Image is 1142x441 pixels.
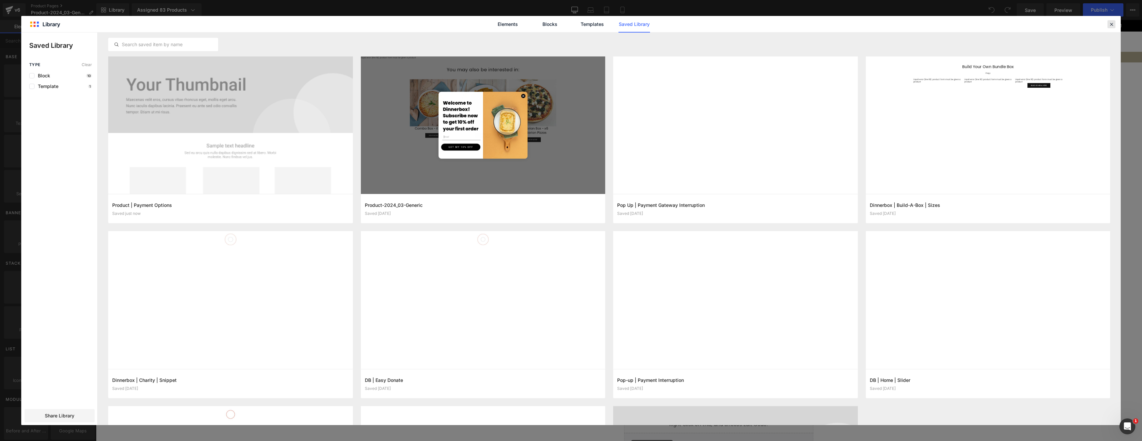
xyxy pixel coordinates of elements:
[528,124,717,159] p: Hawaiian Margherita Pepperoni [PERSON_NAME] Original BBQ chicken
[970,17,982,27] a: Search
[617,211,854,216] div: Saved [DATE]
[112,211,349,216] div: Saved just now
[35,73,50,78] span: Block
[365,202,602,209] h3: Product-2024_03-Generic
[663,344,668,350] img: 😋
[330,257,363,291] img: Everyday Box - Classic Pizzas
[29,62,41,67] span: Type
[88,84,92,88] p: 1
[541,266,704,273] p: Box Details
[870,377,1106,384] h3: DB | Home | Slider
[528,95,694,118] strong: Each Classic Pizza Box contains 1 of the following meals:
[528,357,717,365] p: [PERSON_NAME]
[994,17,1006,27] a: Wishlist
[617,386,854,391] div: Saved [DATE]
[365,211,602,216] div: Saved [DATE]
[657,344,662,350] img: 😊
[870,211,1106,216] div: Saved [DATE]
[541,284,704,291] p: Shipping & Returns
[56,3,131,8] a: [EMAIL_ADDRESS][DOMAIN_NAME]
[1006,17,1019,27] a: 0
[540,344,718,356] span: we are 2 and the box of 20 lasts us a month which is great. It's affordable as well
[407,15,436,28] a: Meal Boxes
[439,257,472,291] img: Everyday Box - Classic Pizzas
[82,62,92,67] span: Clear
[449,15,497,28] a: DinnerDosh Loyalty
[329,62,518,252] img: Everyday Box - Classic Pizzas
[528,62,667,79] a: Everyday Box - Classic Pizzas
[528,328,717,335] h1: Dinnerbox ReviewS
[669,344,674,350] img: 😋
[576,16,608,33] a: Templates
[1133,418,1138,424] span: 1
[550,15,564,28] a: FAQ's
[699,350,705,356] img: 😁
[870,386,1106,391] div: Saved [DATE]
[112,202,349,209] h3: Product | Payment Options
[29,41,97,50] p: Saved Library
[511,15,537,28] a: Gift Cards
[403,257,436,291] img: Everyday Box - Classic Pizzas
[637,15,659,28] a: Contact
[651,344,656,350] img: 😊
[35,84,58,89] span: Template
[534,16,566,33] a: Blocks
[355,1,691,11] div: Delivered from only R145. (Product-specific. Promotions excluded)*
[492,16,524,33] a: Elements
[109,41,218,48] input: Search saved item by name
[617,202,854,209] h3: Pop Up | Payment Gateway Interruption
[1119,418,1135,434] iframe: Intercom live chat
[528,222,717,241] button: Add To Cart
[112,377,349,384] h3: Dinnerbox | Charity | Snippet
[112,386,349,391] div: Saved [DATE]
[528,160,701,172] span: *Note: images may differ to final heated pizza depending on heating method and temperature of ove...
[453,34,593,40] a: *Please note: Only 1 discount can be redeemed per purchase.
[982,17,993,27] a: Settings
[365,377,602,384] h3: DB | Easy Donate
[870,202,1106,209] h3: Dinnerbox | Build-A-Box | Sizes
[618,16,650,33] a: Saved Library
[476,257,509,291] img: Everyday Box - Classic Pizzas
[366,257,399,291] img: Everyday Box - Classic Pizzas
[528,79,556,89] span: R 535.00
[135,3,169,8] a: [MEDICAL_DATA]
[691,1,1026,11] div: Follow Us:
[20,3,52,8] a: 010 065 5901
[528,205,583,211] label: Quantity
[365,386,602,391] div: Saved [DATE]
[86,74,92,78] p: 10
[45,412,74,419] span: Share Library
[577,15,623,28] a: Delivery Locations
[617,377,854,384] h3: Pop-up | Payment Interruption
[468,3,546,8] b: x4 Free soups with your purchase
[20,16,86,27] img: Dinnerbox
[1016,16,1021,21] span: 0
[529,338,708,350] span: Absolutely yes!!! This is our 2nd month of ordering and I absolutely recommend. The food is great...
